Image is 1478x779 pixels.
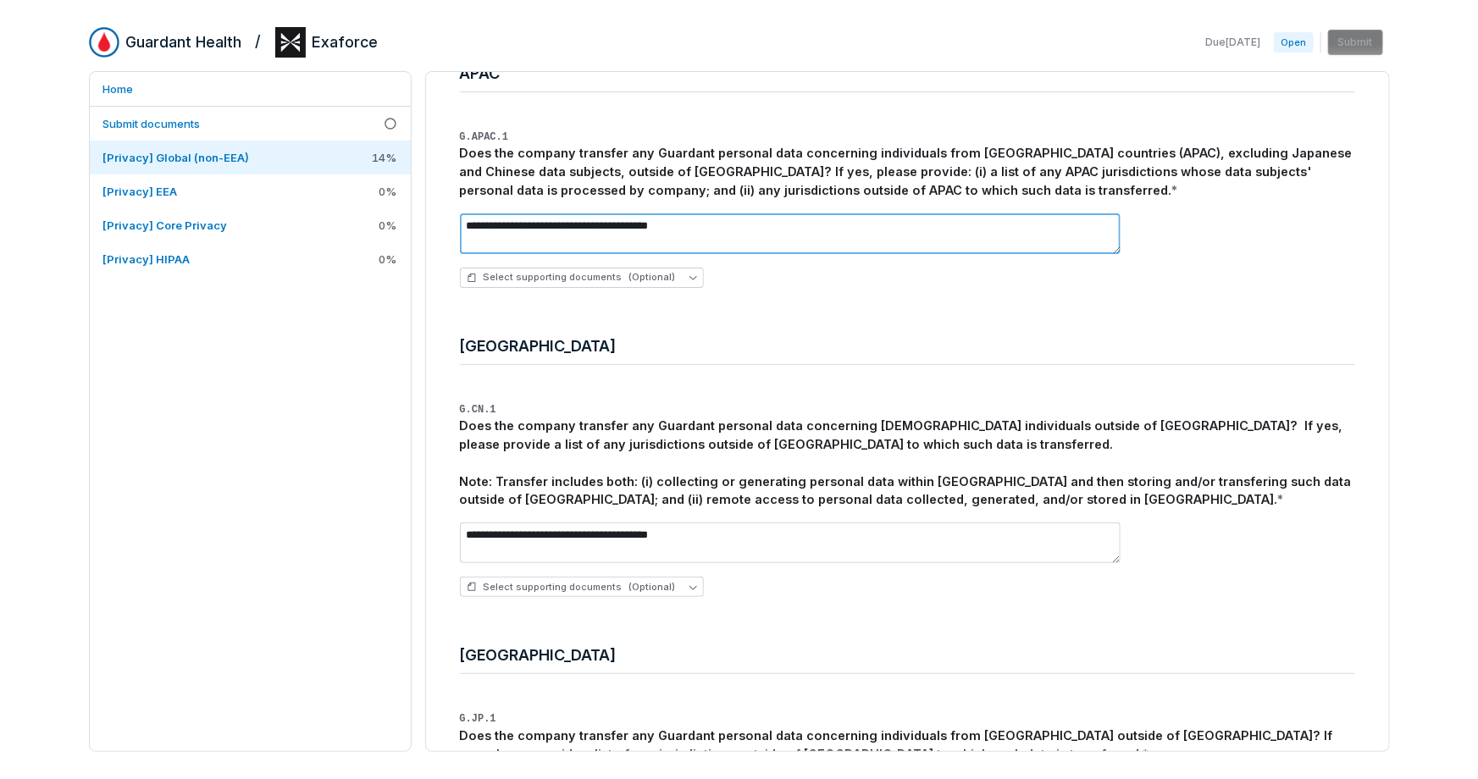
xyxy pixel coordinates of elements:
h4: APAC [460,63,1355,85]
span: 0 % [379,251,397,267]
span: Select supporting documents [467,581,676,594]
a: Home [90,72,411,106]
h2: Guardant Health [126,31,242,53]
a: [Privacy] EEA0% [90,174,411,208]
span: (Optional) [629,271,676,284]
span: 0 % [379,218,397,233]
span: G.APAC.1 [460,131,509,143]
span: Open [1274,32,1313,52]
span: 14 % [373,150,397,165]
span: [Privacy] HIPAA [103,252,191,266]
span: 0 % [379,184,397,199]
div: Does the company transfer any Guardant personal data concerning individuals from [GEOGRAPHIC_DATA... [460,144,1355,199]
span: G.CN.1 [460,404,496,416]
a: [Privacy] Core Privacy0% [90,208,411,242]
span: Submit documents [103,117,201,130]
span: Select supporting documents [467,271,676,284]
h2: Exaforce [313,31,379,53]
span: [Privacy] Global (non-EEA) [103,151,250,164]
h4: [GEOGRAPHIC_DATA] [460,335,1355,357]
span: [Privacy] Core Privacy [103,218,228,232]
h4: [GEOGRAPHIC_DATA] [460,644,1355,666]
div: Does the company transfer any Guardant personal data concerning [DEMOGRAPHIC_DATA] individuals ou... [460,417,1355,509]
a: [Privacy] HIPAA0% [90,242,411,276]
a: [Privacy] Global (non-EEA)14% [90,141,411,174]
span: (Optional) [629,581,676,594]
span: Due [DATE] [1205,36,1260,49]
div: Does the company transfer any Guardant personal data concerning individuals from [GEOGRAPHIC_DATA... [460,727,1355,764]
h2: / [256,27,262,52]
span: G.JP.1 [460,713,496,725]
a: Submit documents [90,107,411,141]
span: [Privacy] EEA [103,185,178,198]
